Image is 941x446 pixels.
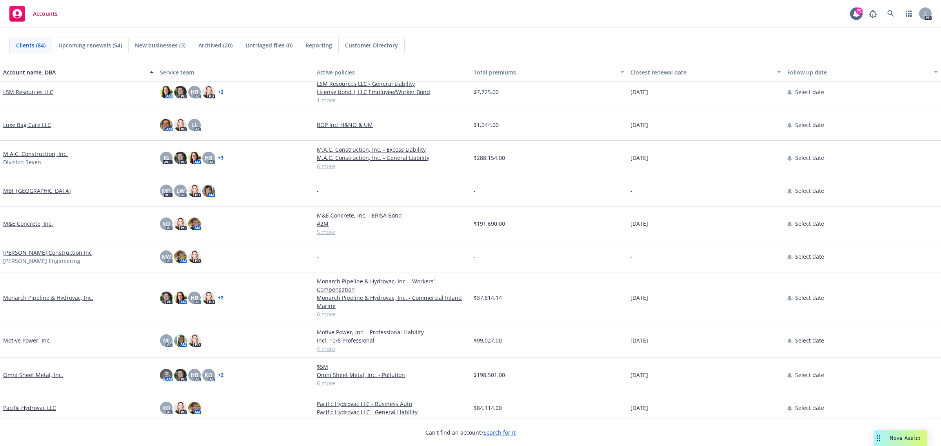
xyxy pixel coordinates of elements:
img: photo [160,86,173,98]
span: Select date [795,187,824,195]
img: photo [174,402,187,414]
span: Archived (20) [198,41,233,49]
span: Select date [795,154,824,162]
span: [DATE] [630,336,648,344]
span: Accounts [33,11,58,17]
button: Active policies [314,63,470,82]
span: $7,725.00 [474,88,499,96]
a: Motive Power, Inc. - Professional Liability [317,328,467,336]
a: + 2 [218,296,223,300]
div: Active policies [317,68,467,76]
div: Service team [160,68,311,76]
span: LL [191,121,198,129]
span: [PERSON_NAME] Engineering [3,257,80,265]
span: Untriaged files (0) [245,41,292,49]
div: Account name, DBA [3,68,145,76]
img: photo [188,218,201,230]
img: photo [174,218,187,230]
div: Closest renewal date [630,68,772,76]
a: Omni Sheet Metal, Inc. - Pollution [317,371,467,379]
span: [DATE] [630,88,648,96]
span: Division Seven [3,158,41,166]
div: Follow up date [787,68,929,76]
a: Search [883,6,899,22]
div: Total premiums [474,68,616,76]
a: Pacific Hydrovac LLC - Business Auto [317,400,467,408]
a: M.A.C. Construction, Inc. [3,150,68,158]
span: - [474,187,476,195]
span: $37,814.14 [474,294,502,302]
span: $99,027.00 [474,336,502,344]
span: [DATE] [630,404,648,412]
span: [DATE] [630,371,648,379]
span: $84,114.00 [474,404,502,412]
div: Drag to move [874,430,883,446]
img: photo [202,86,215,98]
a: Report a Bug [865,6,881,22]
a: LSM Resources LLC [3,88,53,96]
span: LW [176,187,185,195]
span: Select date [795,371,824,379]
span: Nova Assist [890,435,921,441]
a: 6 more [317,379,467,387]
span: [DATE] [630,294,648,302]
span: Customer Directory [345,41,398,49]
a: Switch app [901,6,917,22]
a: M&E Concrete, Inc. [3,219,53,228]
span: KO [162,404,170,412]
a: M.A.C. Construction, Inc. - Excess Liability [317,145,467,154]
img: photo [174,152,187,164]
span: HB [191,294,198,302]
img: photo [174,86,187,98]
a: 6 more [317,310,467,318]
button: Service team [157,63,314,82]
a: Pacific Hydrovac LLC - General Liability [317,408,467,416]
span: [DATE] [630,219,648,228]
span: Select date [795,121,824,129]
span: Select date [795,294,824,302]
a: M.A.C. Construction, Inc. - General Liability [317,154,467,162]
a: + 2 [218,373,223,377]
span: Select date [795,336,824,344]
img: photo [174,250,187,263]
button: Nova Assist [874,430,927,446]
img: photo [202,292,215,304]
a: License bond | LLC Employee/Worker Bond [317,88,467,96]
img: photo [202,185,215,197]
span: HB [191,88,198,96]
img: photo [174,334,187,347]
span: KO [205,371,213,379]
a: Monarch Pipeline & Hydrovac, Inc. - Workers' Compensation [317,277,467,294]
a: Motive Power, Inc. [3,336,51,344]
button: Closest renewal date [627,63,784,82]
a: [PERSON_NAME] Construction Inc [3,248,92,257]
button: Total premiums [470,63,627,82]
span: Clients (84) [16,41,45,49]
span: $191,690.00 [474,219,505,228]
a: MBF [GEOGRAPHIC_DATA] [3,187,71,195]
a: Incl. 10/6 Professional [317,336,467,344]
img: photo [174,369,187,381]
a: LSM Resources LLC - General Liability [317,80,467,88]
span: Select date [795,252,824,261]
span: - [474,252,476,261]
span: Upcoming renewals (54) [58,41,122,49]
span: HB [191,371,198,379]
span: $198,501.00 [474,371,505,379]
img: photo [174,292,187,304]
span: New businesses (3) [135,41,185,49]
span: KO [162,219,170,228]
img: photo [188,152,201,164]
span: [DATE] [630,121,648,129]
a: BOP Incl H&NO & UM [317,121,467,129]
span: Can't find an account? [425,428,516,437]
span: HB [205,154,213,162]
span: [DATE] [630,154,648,162]
div: 75 [856,7,863,15]
a: 1 more [317,96,467,104]
button: Follow up date [784,63,941,82]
